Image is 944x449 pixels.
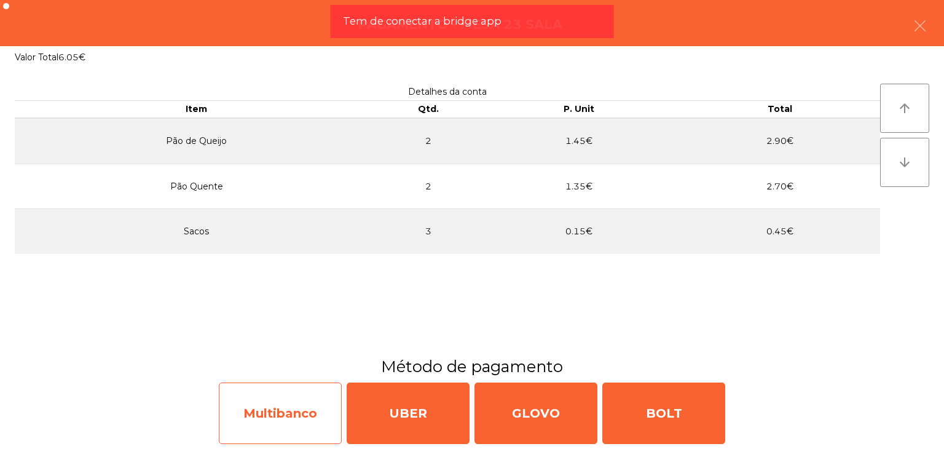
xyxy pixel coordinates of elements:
[478,209,679,254] td: 0.15€
[897,101,912,116] i: arrow_upward
[478,101,679,118] th: P. Unit
[602,383,725,444] div: BOLT
[679,164,880,209] td: 2.70€
[474,383,597,444] div: GLOVO
[378,118,478,164] td: 2
[378,209,478,254] td: 3
[679,118,880,164] td: 2.90€
[15,164,378,209] td: Pão Quente
[9,356,935,378] h3: Método de pagamento
[343,57,478,72] span: Pedido feito com sucesso
[219,383,342,444] div: Multibanco
[378,101,478,118] th: Qtd.
[15,118,378,164] td: Pão de Queijo
[679,101,880,118] th: Total
[478,118,679,164] td: 1.45€
[679,209,880,254] td: 0.45€
[897,155,912,170] i: arrow_downward
[880,84,929,133] button: arrow_upward
[343,14,502,29] span: Tem de conectar a bridge app
[58,52,85,63] span: 6.05€
[408,86,487,97] span: Detalhes da conta
[378,164,478,209] td: 2
[15,101,378,118] th: Item
[15,52,58,63] span: Valor Total
[15,209,378,254] td: Sacos
[347,383,470,444] div: UBER
[880,138,929,187] button: arrow_downward
[478,164,679,209] td: 1.35€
